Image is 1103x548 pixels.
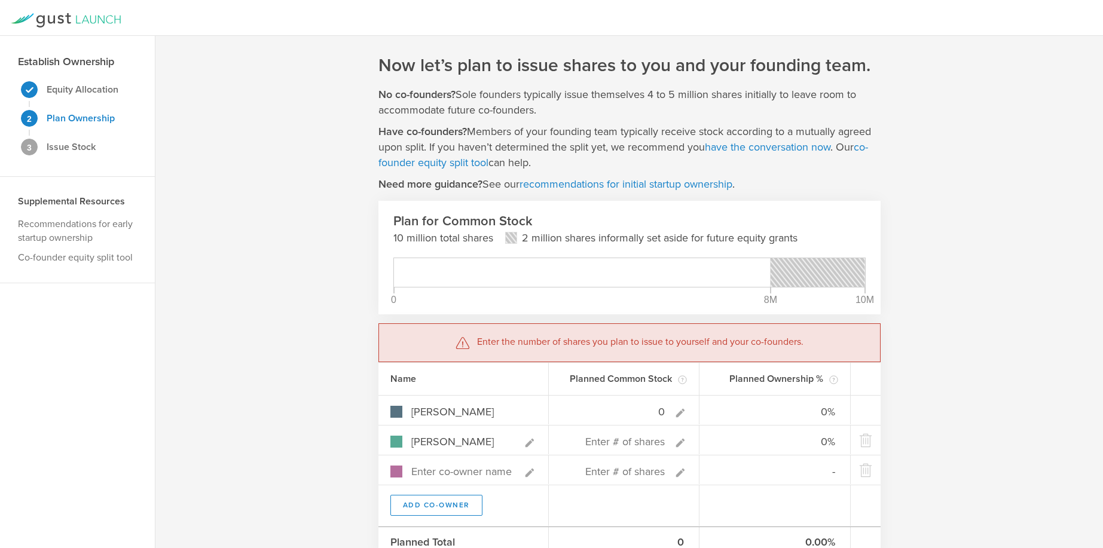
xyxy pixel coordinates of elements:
strong: Plan Ownership [47,112,115,124]
a: have the conversation now [705,140,830,154]
a: recommendations for initial startup ownership [520,177,732,191]
a: Co-founder equity split tool [18,252,133,264]
button: Add Co-Owner [390,495,482,516]
strong: No co-founders? [378,88,456,101]
div: Planned Common Stock [549,363,700,395]
a: Recommendations for early startup ownership [18,218,133,244]
input: Enter # of shares [561,464,668,479]
strong: Issue Stock [47,141,96,153]
h2: Plan for Common Stock [393,213,866,230]
input: Enter co-owner name [408,434,517,449]
p: See our . [378,176,735,192]
p: 10 million total shares [393,230,493,246]
strong: Need more guidance? [378,177,482,191]
p: Enter the number of shares you plan to issue to yourself and your co-founders. [477,335,803,350]
div: Name [378,363,549,395]
h1: Now let’s plan to issue shares to you and your founding team. [378,54,870,78]
strong: Equity Allocation [47,84,118,96]
p: 2 million shares informally set aside for future equity grants [522,230,798,246]
input: Enter # of shares [561,434,668,449]
span: 3 [27,143,32,152]
p: Members of your founding team typically receive stock according to a mutually agreed upon split. ... [378,124,881,170]
span: 2 [27,115,32,123]
h3: Establish Ownership [18,54,114,69]
div: 10M [855,295,874,305]
strong: Have co-founders? [378,125,467,138]
input: Enter co-owner name [408,405,536,420]
div: 0 [391,295,396,305]
input: Enter # of shares [561,405,668,420]
p: Sole founders typically issue themselves 4 to 5 million shares initially to leave room to accommo... [378,87,881,118]
input: Enter co-owner name [408,464,517,479]
strong: Supplemental Resources [18,195,125,207]
div: Planned Ownership % [699,363,851,395]
div: 8M [764,295,777,305]
iframe: Chat Widget [1043,455,1103,512]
